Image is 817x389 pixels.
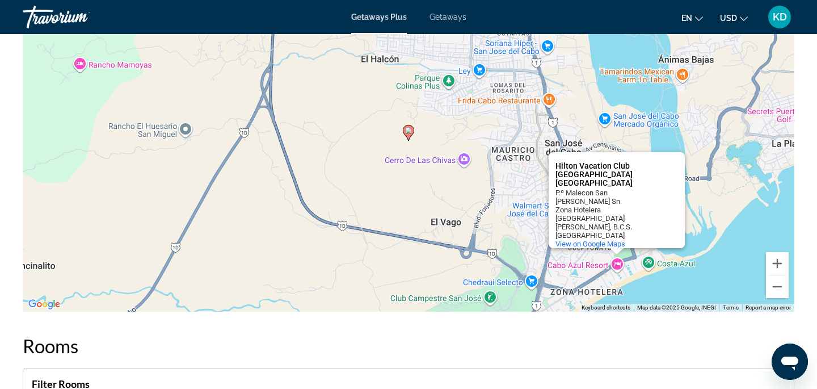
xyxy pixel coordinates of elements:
[681,14,692,23] span: en
[351,12,407,22] a: Getaways Plus
[555,231,658,240] div: [GEOGRAPHIC_DATA]
[773,11,787,23] span: KD
[555,206,658,214] div: Zona Hotelera
[766,275,789,298] button: Zoom out
[720,10,748,26] button: Change currency
[637,304,716,311] span: Map data ©2025 Google, INEGI
[658,152,685,179] button: Close
[549,152,685,248] div: Hilton Vacation Club Cabo Azul Los Cabos
[429,12,466,22] a: Getaways
[720,14,737,23] span: USD
[766,252,789,275] button: Zoom in
[23,2,136,32] a: Travorium
[26,297,63,312] img: Google
[555,189,658,206] div: P.º Malecon San [PERSON_NAME] Sn
[746,304,791,311] a: Report a map error
[681,10,703,26] button: Change language
[555,214,658,231] div: [GEOGRAPHIC_DATA][PERSON_NAME], B.C.S.
[555,240,625,248] a: View on Google Maps
[723,304,739,311] a: Terms (opens in new tab)
[582,304,630,312] button: Keyboard shortcuts
[26,297,63,312] a: Open this area in Google Maps (opens a new window)
[772,344,808,380] iframe: Button to launch messaging window
[23,334,794,357] h2: Rooms
[555,162,658,187] div: Hilton Vacation Club [GEOGRAPHIC_DATA] [GEOGRAPHIC_DATA]
[765,5,794,29] button: User Menu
